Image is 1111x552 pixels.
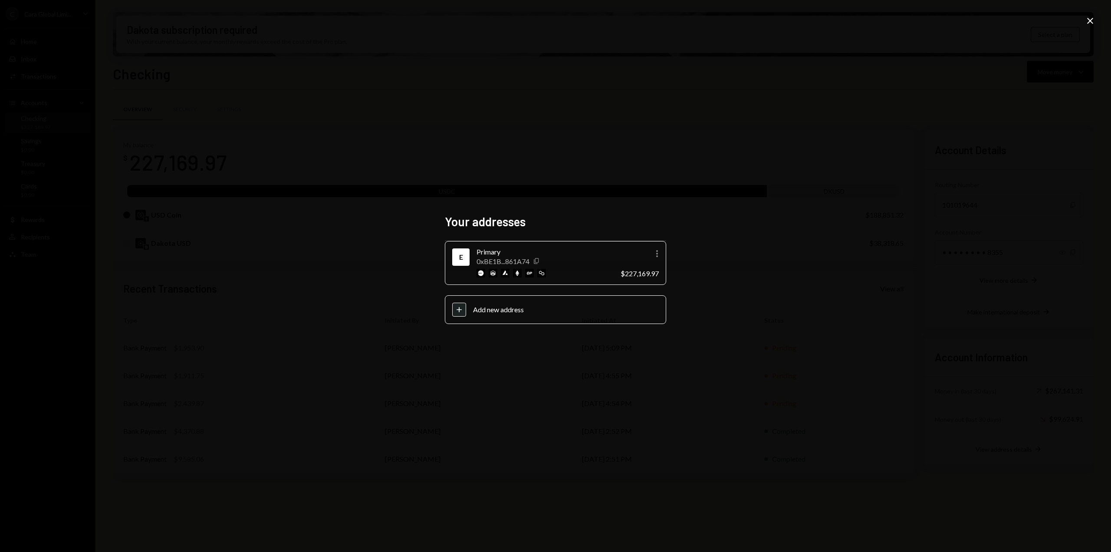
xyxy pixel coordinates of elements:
[477,257,529,265] div: 0xBE1B...861A74
[477,269,485,278] img: base-mainnet
[477,247,614,257] div: Primary
[621,269,659,278] div: $227,169.97
[525,269,534,278] img: optimism-mainnet
[445,213,666,230] h2: Your addresses
[454,250,468,264] div: Ethereum
[473,305,659,314] div: Add new address
[501,269,509,278] img: avalanche-mainnet
[489,269,497,278] img: arbitrum-mainnet
[513,269,522,278] img: ethereum-mainnet
[537,269,546,278] img: polygon-mainnet
[445,295,666,324] button: Add new address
